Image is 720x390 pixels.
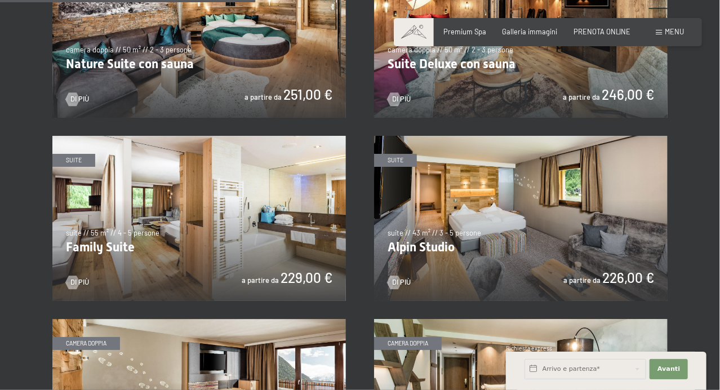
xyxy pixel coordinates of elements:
[66,277,89,287] a: Di più
[52,136,346,301] img: Family Suite
[444,27,487,36] a: Premium Spa
[374,319,668,325] a: Junior
[392,94,411,104] span: Di più
[66,94,89,104] a: Di più
[503,27,558,36] a: Galleria immagini
[665,27,684,36] span: Menu
[70,94,89,104] span: Di più
[506,345,552,352] span: Richiesta express
[388,277,411,287] a: Di più
[392,277,411,287] span: Di più
[70,277,89,287] span: Di più
[574,27,631,36] a: PRENOTA ONLINE
[388,94,411,104] a: Di più
[657,365,680,374] span: Avanti
[52,319,346,325] a: Vital Superior
[52,136,346,141] a: Family Suite
[650,359,688,379] button: Avanti
[374,136,668,301] img: Alpin Studio
[374,136,668,141] a: Alpin Studio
